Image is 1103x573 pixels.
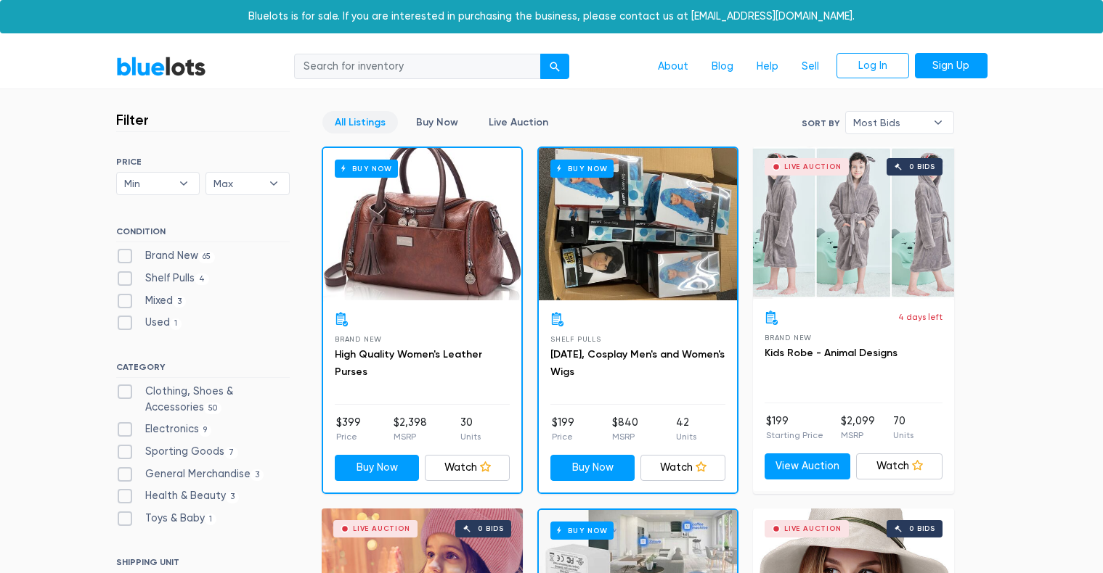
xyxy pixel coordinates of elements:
a: Watch [640,455,725,481]
a: Kids Robe - Animal Designs [765,347,898,359]
p: Units [460,430,481,443]
b: ▾ [168,173,199,194]
a: Sign Up [915,53,988,79]
p: 4 days left [898,310,943,323]
p: Starting Price [766,429,823,442]
div: Live Auction [784,163,842,170]
li: $199 [552,415,574,444]
span: Max [213,173,261,194]
div: 0 bids [478,525,504,532]
span: Min [124,173,172,194]
label: Sort By [802,117,839,130]
span: 1 [205,514,217,525]
a: Live Auction 0 bids [753,147,954,299]
a: High Quality Women's Leather Purses [335,348,482,378]
div: 0 bids [909,525,935,532]
label: Clothing, Shoes & Accessories [116,384,290,415]
a: Buy Now [335,455,420,481]
span: Brand New [335,335,382,343]
label: Health & Beauty [116,488,240,504]
a: Watch [425,455,510,481]
p: Units [676,430,696,443]
span: 1 [170,318,182,330]
h6: Buy Now [550,160,614,178]
h6: CATEGORY [116,362,290,378]
p: Price [336,430,361,443]
b: ▾ [923,112,953,133]
p: MSRP [841,429,875,442]
div: Live Auction [353,525,410,532]
a: BlueLots [116,56,206,77]
span: 50 [204,403,222,414]
div: 0 bids [909,163,935,170]
input: Search for inventory [294,54,541,80]
li: 42 [676,415,696,444]
a: Help [745,53,790,81]
b: ▾ [259,173,289,194]
span: 3 [251,469,264,481]
span: Shelf Pulls [550,335,601,343]
a: Buy Now [323,148,521,300]
span: Brand New [765,334,812,342]
span: 65 [198,252,216,263]
a: View Auction [765,453,851,479]
label: Mixed [116,293,187,309]
li: $399 [336,415,361,444]
a: Buy Now [550,455,635,481]
div: Live Auction [784,525,842,532]
li: $2,398 [394,415,427,444]
a: Watch [856,453,943,479]
li: 30 [460,415,481,444]
a: Blog [700,53,745,81]
a: [DATE], Cosplay Men's and Women's Wigs [550,348,725,378]
span: Most Bids [853,112,926,133]
p: Price [552,430,574,443]
span: 9 [199,425,212,437]
label: Brand New [116,248,216,264]
h6: SHIPPING UNIT [116,557,290,573]
label: Electronics [116,421,212,437]
span: 3 [173,296,187,308]
li: $2,099 [841,413,875,442]
label: Used [116,315,182,331]
p: MSRP [612,430,638,443]
a: About [646,53,700,81]
a: Log In [837,53,909,79]
p: MSRP [394,430,427,443]
li: 70 [893,413,913,442]
p: Units [893,429,913,442]
span: 3 [226,492,240,503]
label: Shelf Pulls [116,271,210,286]
a: Buy Now [404,111,471,133]
h6: Buy Now [550,522,614,540]
li: $199 [766,413,823,442]
li: $840 [612,415,638,444]
span: 4 [195,273,210,285]
label: General Merchandise [116,466,264,482]
h6: PRICE [116,157,290,167]
a: Live Auction [476,111,561,133]
a: All Listings [322,111,398,133]
a: Buy Now [539,148,737,300]
h3: Filter [116,111,149,128]
label: Toys & Baby [116,511,217,527]
span: 7 [224,447,239,458]
h6: Buy Now [335,160,398,178]
label: Sporting Goods [116,444,239,460]
a: Sell [790,53,831,81]
h6: CONDITION [116,226,290,242]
